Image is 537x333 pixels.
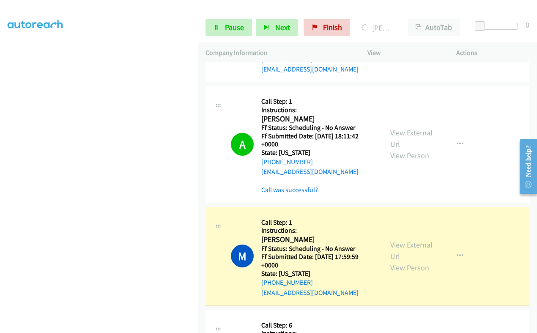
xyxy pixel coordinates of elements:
[261,149,375,157] h5: State: [US_STATE]
[390,128,433,149] a: View External Url
[362,22,392,33] p: [PERSON_NAME]
[231,133,254,156] h1: A
[256,19,298,36] button: Next
[261,218,375,227] h5: Call Step: 1
[261,226,375,235] h5: Instructions:
[261,65,359,73] a: [EMAIL_ADDRESS][DOMAIN_NAME]
[261,158,313,166] a: [PHONE_NUMBER]
[261,114,375,124] h2: [PERSON_NAME]
[275,22,290,32] span: Next
[261,132,375,149] h5: Ff Submitted Date: [DATE] 18:11:42 +0000
[261,168,359,176] a: [EMAIL_ADDRESS][DOMAIN_NAME]
[261,321,375,330] h5: Call Step: 6
[231,245,254,267] h1: M
[304,19,350,36] a: Finish
[390,151,429,160] a: View Person
[261,289,359,297] a: [EMAIL_ADDRESS][DOMAIN_NAME]
[205,19,252,36] a: Pause
[408,19,460,36] button: AutoTab
[261,55,313,63] a: [PHONE_NUMBER]
[261,278,313,286] a: [PHONE_NUMBER]
[526,19,529,30] div: 0
[261,245,375,253] h5: Ff Status: Scheduling - No Answer
[261,124,375,132] h5: Ff Status: Scheduling - No Answer
[261,253,375,269] h5: Ff Submitted Date: [DATE] 17:59:59 +0000
[390,263,429,272] a: View Person
[512,133,537,200] iframe: Resource Center
[367,48,441,58] p: View
[225,22,244,32] span: Pause
[261,97,375,106] h5: Call Step: 1
[456,48,530,58] p: Actions
[261,186,318,194] a: Call was successful?
[261,270,375,278] h5: State: [US_STATE]
[261,106,375,114] h5: Instructions:
[205,48,352,58] p: Company Information
[323,22,342,32] span: Finish
[261,235,375,245] h2: [PERSON_NAME]
[390,240,433,261] a: View External Url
